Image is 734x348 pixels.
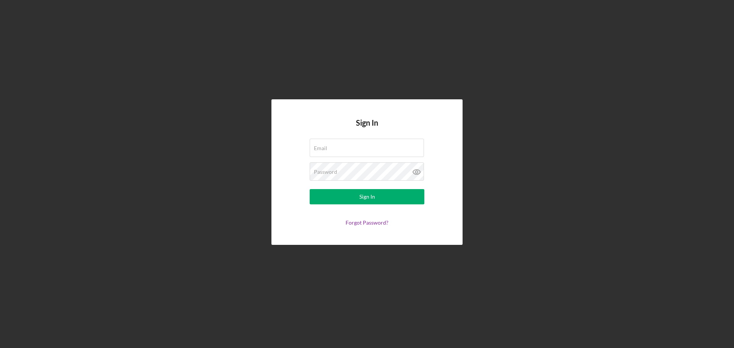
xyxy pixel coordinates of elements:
[359,189,375,204] div: Sign In
[356,118,378,139] h4: Sign In
[346,219,388,226] a: Forgot Password?
[314,169,337,175] label: Password
[314,145,327,151] label: Email
[310,189,424,204] button: Sign In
